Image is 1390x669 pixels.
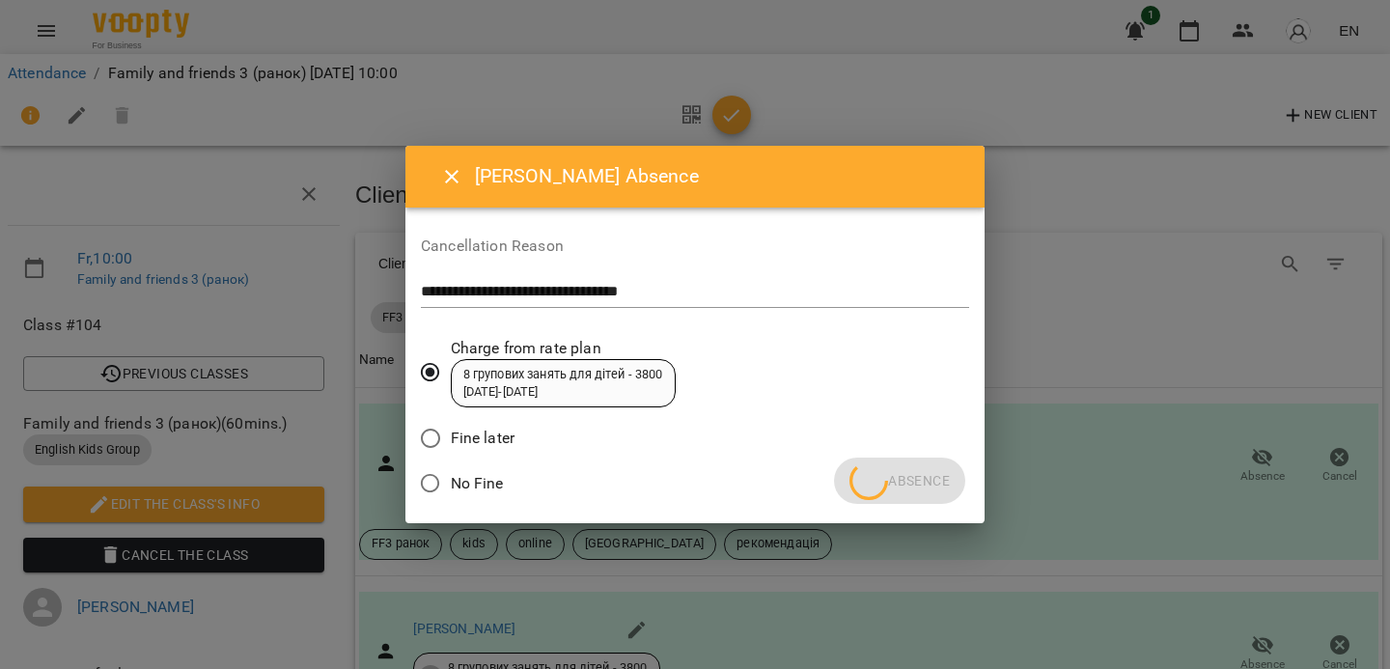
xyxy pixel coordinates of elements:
span: Fine later [451,427,514,450]
button: Close [429,153,475,200]
span: No Fine [451,472,504,495]
span: Charge from rate plan [451,337,676,360]
label: Cancellation Reason [421,238,969,254]
div: 8 групових занять для дітей - 3800 [DATE] - [DATE] [463,366,663,402]
h6: [PERSON_NAME] Absence [475,161,961,191]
